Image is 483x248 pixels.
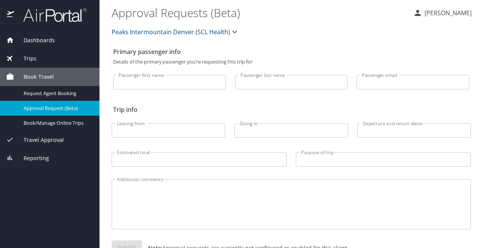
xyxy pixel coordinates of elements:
[113,59,469,64] p: Details of the primary passenger you're requesting this trip for
[109,24,242,40] button: Peaks Intermountain Denver (SCL Health)
[410,6,475,20] button: [PERSON_NAME]
[14,54,36,63] span: Trips
[14,154,49,162] span: Reporting
[113,103,469,116] h2: Trip info
[24,90,90,97] span: Request Agent Booking
[24,119,90,127] span: Book/Manage Online Trips
[15,8,86,22] img: airportal-logo.png
[113,46,469,58] h2: Primary passenger info
[14,73,54,81] span: Book Travel
[7,8,15,22] img: icon-airportal.png
[14,136,64,144] span: Travel Approval
[422,8,472,17] p: [PERSON_NAME]
[112,1,407,24] h1: Approval Requests (Beta)
[112,27,230,37] span: Peaks Intermountain Denver (SCL Health)
[24,105,90,112] span: Approval Request (Beta)
[14,36,55,45] span: Dashboards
